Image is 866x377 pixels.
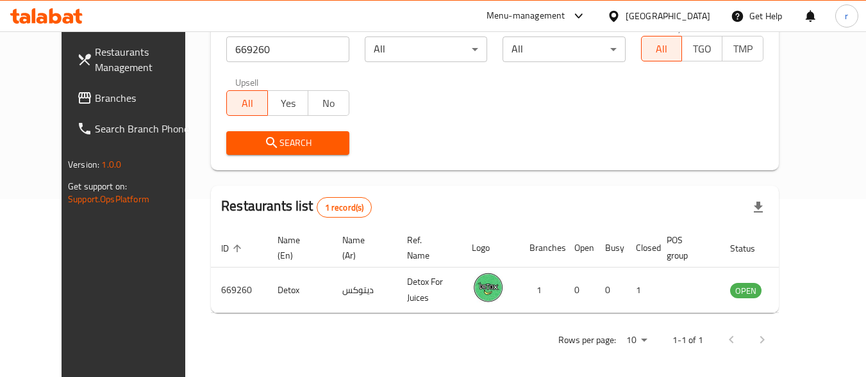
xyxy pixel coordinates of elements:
button: All [641,36,682,61]
td: 669260 [211,268,267,313]
a: Branches [67,83,206,113]
td: 1 [519,268,564,313]
a: Support.OpsPlatform [68,191,149,207]
button: Search [226,131,349,155]
span: Version: [68,156,99,173]
div: Export file [743,192,774,223]
p: 1-1 of 1 [672,332,703,348]
span: Name (Ar) [342,232,381,263]
a: Search Branch Phone [67,113,206,144]
div: [GEOGRAPHIC_DATA] [626,9,710,23]
a: Restaurants Management [67,36,206,83]
label: Upsell [235,77,259,86]
td: 0 [564,268,595,313]
span: TGO [687,40,717,58]
span: r [845,9,848,23]
button: Yes [267,90,308,116]
td: Detox [267,268,332,313]
div: OPEN [730,283,762,298]
span: Restaurants Management [95,44,196,75]
span: Branches [95,90,196,106]
span: Yes [273,94,303,113]
th: Busy [595,229,626,268]
th: Closed [626,229,656,268]
span: No [313,94,344,113]
button: No [308,90,349,116]
td: 1 [626,268,656,313]
input: Search for restaurant name or ID.. [226,36,349,62]
span: 1.0.0 [101,156,121,173]
span: OPEN [730,284,762,298]
div: All [365,36,487,62]
label: Delivery [650,23,682,32]
span: Search [237,135,338,151]
span: All [647,40,677,58]
td: Detox For Juices [397,268,462,313]
span: TMP [728,40,758,58]
span: ID [221,241,246,256]
img: Detox [472,271,504,303]
td: 0 [595,268,626,313]
div: All [503,36,625,62]
td: ديتوكس [332,268,397,313]
th: Branches [519,229,564,268]
span: All [232,94,262,113]
span: Get support on: [68,178,127,195]
table: enhanced table [211,229,831,313]
h2: Restaurants list [221,197,372,218]
button: TGO [681,36,722,61]
span: Name (En) [278,232,317,263]
th: Open [564,229,595,268]
p: Rows per page: [558,332,616,348]
button: All [226,90,267,116]
span: 1 record(s) [317,202,372,214]
div: Menu-management [487,8,565,24]
span: Status [730,241,772,256]
button: TMP [722,36,763,61]
div: Rows per page: [621,331,652,350]
span: Search Branch Phone [95,121,196,136]
span: POS group [667,232,704,263]
th: Logo [462,229,519,268]
span: Ref. Name [407,232,446,263]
